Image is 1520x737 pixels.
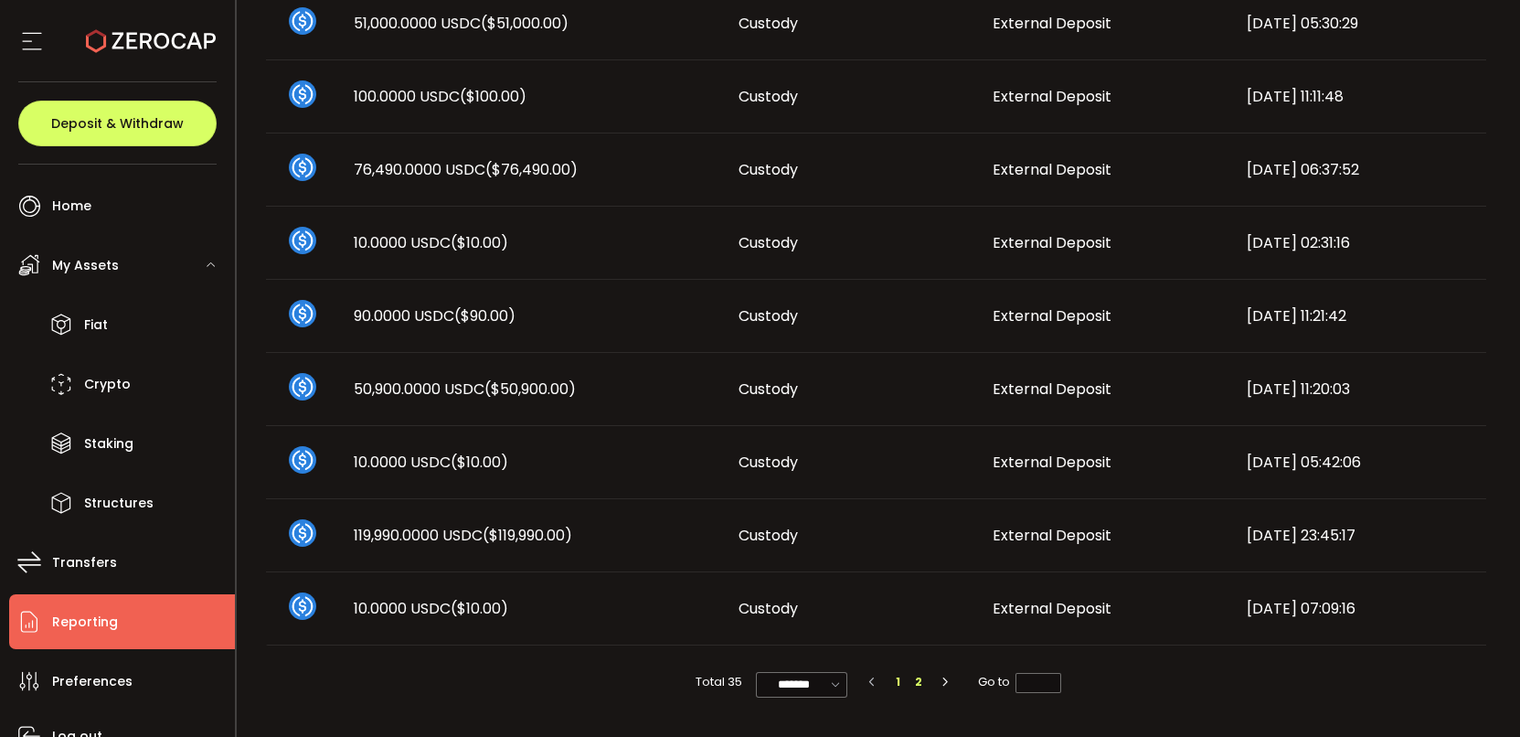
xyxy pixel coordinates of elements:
span: 51,000.0000 USDC [354,13,569,34]
span: 90.0000 USDC [354,305,516,326]
img: usdc_portfolio.svg [289,593,316,620]
span: External Deposit [993,379,1111,400]
img: usdc_portfolio.svg [289,373,316,401]
span: Custody [739,159,798,180]
span: 76,490.0000 USDC [354,159,578,180]
img: usdc_portfolio.svg [289,154,316,181]
button: Deposit & Withdraw [18,101,217,146]
li: 2 [909,672,929,692]
span: External Deposit [993,232,1111,253]
div: [DATE] 11:21:42 [1232,305,1486,326]
span: ($50,900.00) [484,379,576,400]
span: Custody [739,598,798,619]
span: Custody [739,86,798,107]
li: 1 [888,672,909,692]
span: External Deposit [993,525,1111,546]
div: [DATE] 05:30:29 [1232,13,1486,34]
span: Home [52,193,91,219]
div: [DATE] 23:45:17 [1232,525,1486,546]
span: My Assets [52,252,119,279]
img: usdc_portfolio.svg [289,227,316,254]
span: Structures [84,490,154,517]
span: 50,900.0000 USDC [354,379,576,400]
span: ($10.00) [451,452,508,473]
span: ($90.00) [454,305,516,326]
span: Custody [739,452,798,473]
span: ($51,000.00) [481,13,569,34]
span: External Deposit [993,452,1111,473]
span: External Deposit [993,159,1111,180]
iframe: Chat Widget [1429,649,1520,737]
span: External Deposit [993,13,1111,34]
span: Custody [739,232,798,253]
span: ($119,990.00) [483,525,572,546]
span: Preferences [52,668,133,695]
span: Custody [739,305,798,326]
div: [DATE] 11:11:48 [1232,86,1486,107]
span: External Deposit [993,305,1111,326]
span: Transfers [52,550,117,576]
span: 10.0000 USDC [354,598,508,619]
div: [DATE] 05:42:06 [1232,452,1486,473]
img: usdc_portfolio.svg [289,519,316,547]
span: Custody [739,379,798,400]
img: usdc_portfolio.svg [289,7,316,35]
span: Custody [739,525,798,546]
img: usdc_portfolio.svg [289,80,316,108]
div: [DATE] 11:20:03 [1232,379,1486,400]
span: Go to [978,672,1061,692]
span: Reporting [52,609,118,636]
span: ($100.00) [460,86,526,107]
span: ($10.00) [451,232,508,253]
span: 100.0000 USDC [354,86,526,107]
span: External Deposit [993,86,1111,107]
img: usdc_portfolio.svg [289,446,316,474]
span: Staking [84,431,133,457]
span: Fiat [84,312,108,338]
span: Crypto [84,371,131,398]
div: [DATE] 06:37:52 [1232,159,1486,180]
img: usdc_portfolio.svg [289,300,316,327]
span: Total 35 [696,672,742,692]
span: External Deposit [993,598,1111,619]
span: ($76,490.00) [485,159,578,180]
div: [DATE] 02:31:16 [1232,232,1486,253]
span: 10.0000 USDC [354,232,508,253]
div: [DATE] 07:09:16 [1232,598,1486,619]
span: Custody [739,13,798,34]
span: ($10.00) [451,598,508,619]
span: 119,990.0000 USDC [354,525,572,546]
span: 10.0000 USDC [354,452,508,473]
span: Deposit & Withdraw [51,117,184,130]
